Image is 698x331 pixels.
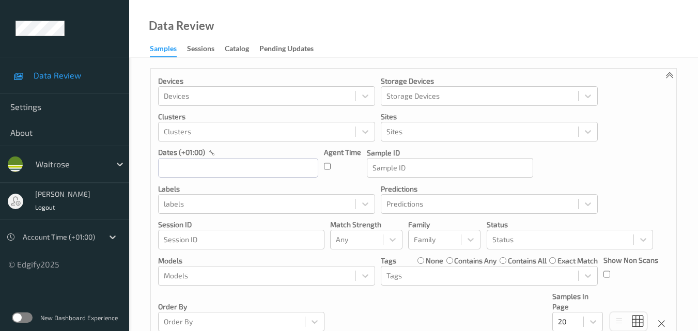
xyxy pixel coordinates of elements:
p: Order By [158,302,324,312]
div: Catalog [225,43,249,56]
p: Sites [381,112,598,122]
p: Models [158,256,375,266]
label: none [426,256,443,266]
p: Show Non Scans [603,255,658,265]
a: Sessions [187,42,225,56]
p: dates (+01:00) [158,147,205,157]
label: exact match [557,256,598,266]
a: Catalog [225,42,259,56]
p: Storage Devices [381,76,598,86]
p: Devices [158,76,375,86]
a: Samples [150,42,187,57]
p: Agent Time [324,147,361,157]
p: Session ID [158,219,324,230]
p: Clusters [158,112,375,122]
p: Match Strength [330,219,402,230]
p: Status [487,219,653,230]
p: Predictions [381,184,598,194]
p: Family [408,219,480,230]
div: Data Review [149,21,214,31]
a: Pending Updates [259,42,324,56]
div: Pending Updates [259,43,314,56]
div: Samples [150,43,177,57]
p: Samples In Page [552,291,603,312]
div: Sessions [187,43,214,56]
label: contains all [508,256,547,266]
label: contains any [454,256,497,266]
p: labels [158,184,375,194]
p: Tags [381,256,396,266]
p: Sample ID [367,148,533,158]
